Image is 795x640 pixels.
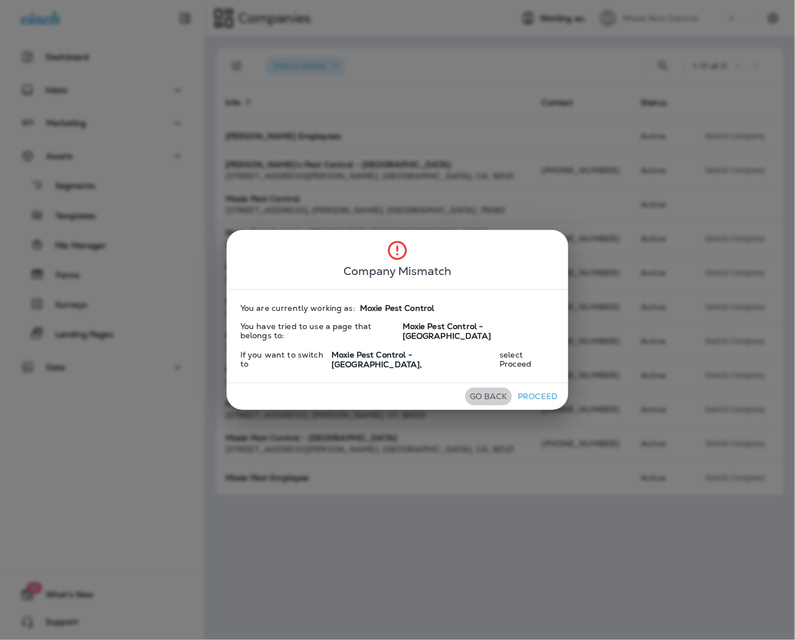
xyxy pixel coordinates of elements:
span: select Proceed [499,350,555,370]
button: Proceed [517,388,559,405]
span: Moxie Pest Control - [GEOGRAPHIC_DATA] , [330,350,499,370]
span: Moxie Pest Control - [GEOGRAPHIC_DATA] [403,322,555,341]
span: Company Mismatch [344,262,452,280]
span: You have tried to use a page that belongs to: [240,322,398,341]
span: Moxie Pest Control [360,303,435,313]
span: If you want to switch to [240,350,330,370]
span: You are currently working as: [240,303,355,313]
button: Go Back [465,388,512,405]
